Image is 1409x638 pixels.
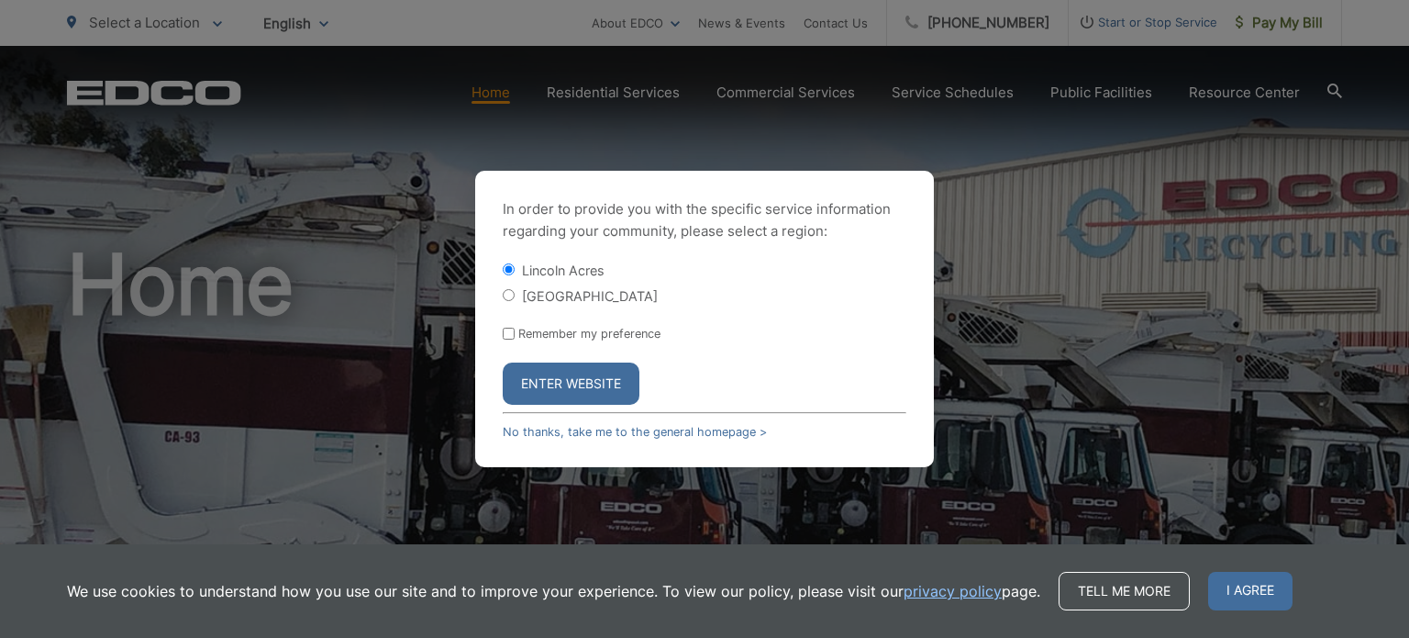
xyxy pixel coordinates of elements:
p: We use cookies to understand how you use our site and to improve your experience. To view our pol... [67,580,1040,602]
button: Enter Website [503,363,639,405]
label: [GEOGRAPHIC_DATA] [522,288,658,304]
a: Tell me more [1059,572,1190,610]
span: I agree [1208,572,1293,610]
a: No thanks, take me to the general homepage > [503,425,767,439]
label: Remember my preference [518,327,660,341]
p: In order to provide you with the specific service information regarding your community, please se... [503,198,906,242]
label: Lincoln Acres [522,263,605,278]
a: privacy policy [904,580,1002,602]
